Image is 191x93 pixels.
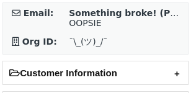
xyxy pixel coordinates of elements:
strong: Org ID: [22,37,57,46]
h2: Customer Information [3,61,188,84]
strong: Email: [24,8,54,18]
span: OOPSIE [69,18,101,28]
span: ¯\_(ツ)_/¯ [69,37,107,46]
